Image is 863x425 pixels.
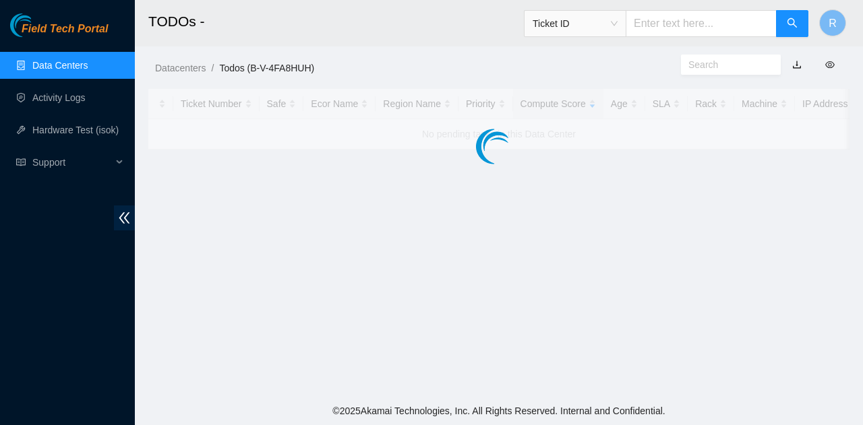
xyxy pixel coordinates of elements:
a: Activity Logs [32,92,86,103]
a: Akamai TechnologiesField Tech Portal [10,24,108,42]
a: Todos (B-V-4FA8HUH) [219,63,314,73]
a: Data Centers [32,60,88,71]
img: Akamai Technologies [10,13,68,37]
span: / [211,63,214,73]
span: Support [32,149,112,176]
span: double-left [114,205,135,230]
span: eye [825,60,835,69]
a: Hardware Test (isok) [32,125,119,135]
button: search [776,10,808,37]
span: Field Tech Portal [22,23,108,36]
button: R [819,9,846,36]
input: Search [688,57,763,72]
a: Datacenters [155,63,206,73]
span: Ticket ID [533,13,618,34]
footer: © 2025 Akamai Technologies, Inc. All Rights Reserved. Internal and Confidential. [135,397,863,425]
span: search [787,18,798,30]
span: read [16,158,26,167]
span: R [829,15,837,32]
input: Enter text here... [626,10,777,37]
button: download [782,54,812,75]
